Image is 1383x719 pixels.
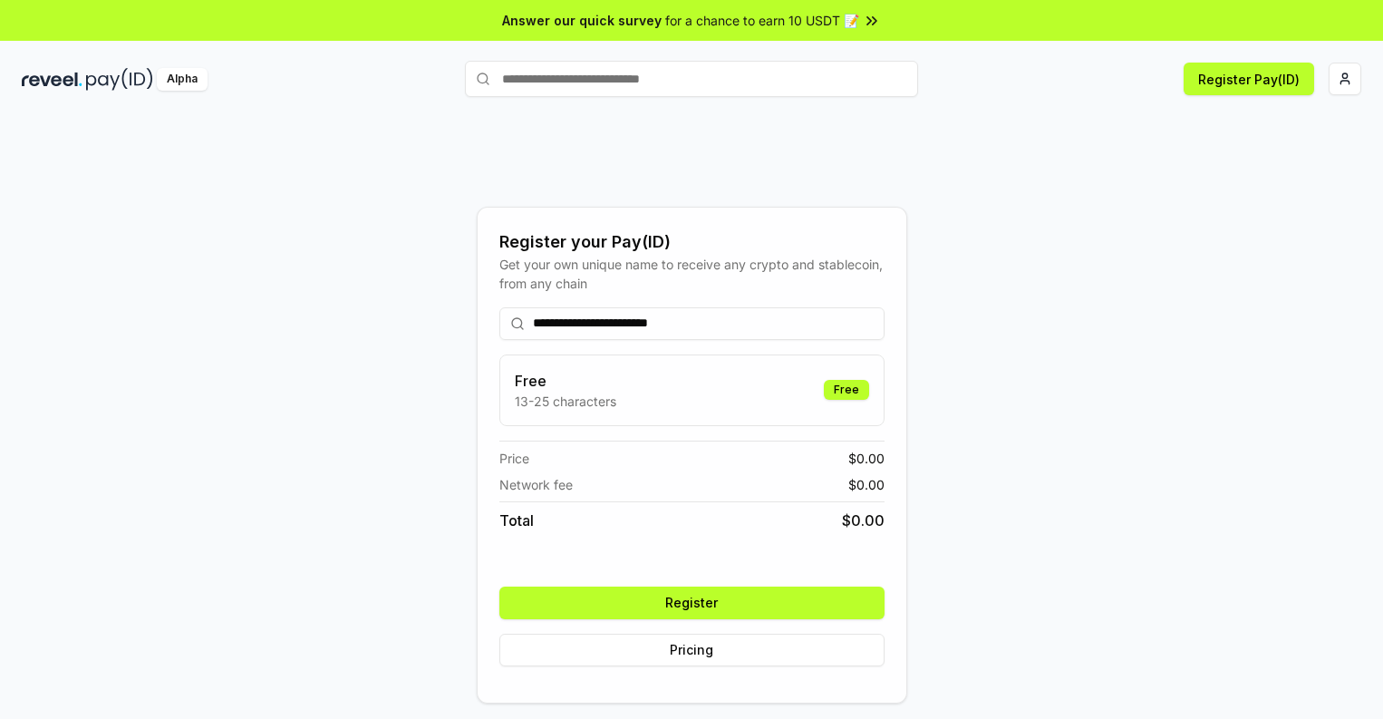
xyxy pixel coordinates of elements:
[499,449,529,468] span: Price
[499,587,885,619] button: Register
[515,392,616,411] p: 13-25 characters
[157,68,208,91] div: Alpha
[499,229,885,255] div: Register your Pay(ID)
[499,634,885,666] button: Pricing
[502,11,662,30] span: Answer our quick survey
[499,475,573,494] span: Network fee
[499,255,885,293] div: Get your own unique name to receive any crypto and stablecoin, from any chain
[515,370,616,392] h3: Free
[1184,63,1314,95] button: Register Pay(ID)
[499,510,534,531] span: Total
[22,68,82,91] img: reveel_dark
[842,510,885,531] span: $ 0.00
[665,11,859,30] span: for a chance to earn 10 USDT 📝
[824,380,869,400] div: Free
[86,68,153,91] img: pay_id
[848,475,885,494] span: $ 0.00
[848,449,885,468] span: $ 0.00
